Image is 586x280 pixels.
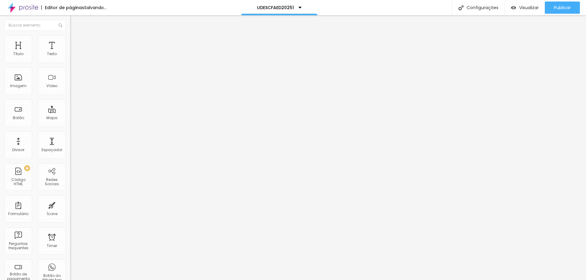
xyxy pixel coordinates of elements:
div: Editor de páginas [41,5,84,10]
div: Texto [47,52,57,56]
input: Buscar elemento [5,20,66,31]
p: UDESCFAED20251 [257,5,294,10]
span: Publicar [554,5,571,10]
button: Publicar [545,2,580,14]
span: Visualizar [519,5,539,10]
div: Vídeo [46,84,57,88]
div: Divisor [12,148,24,152]
img: Icone [458,5,464,10]
div: Timer [47,244,57,248]
div: Botão [13,116,24,120]
div: Formulário [8,212,28,216]
div: Código HTML [6,178,30,186]
div: Título [13,52,24,56]
div: Ícone [47,212,57,216]
img: Icone [59,23,62,27]
button: Visualizar [505,2,545,14]
div: Salvando... [84,5,107,10]
div: Redes Sociais [40,178,64,186]
div: Mapa [46,116,57,120]
div: Perguntas frequentes [6,242,30,250]
img: view-1.svg [511,5,516,10]
div: Imagem [10,84,27,88]
div: Espaçador [42,148,62,152]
